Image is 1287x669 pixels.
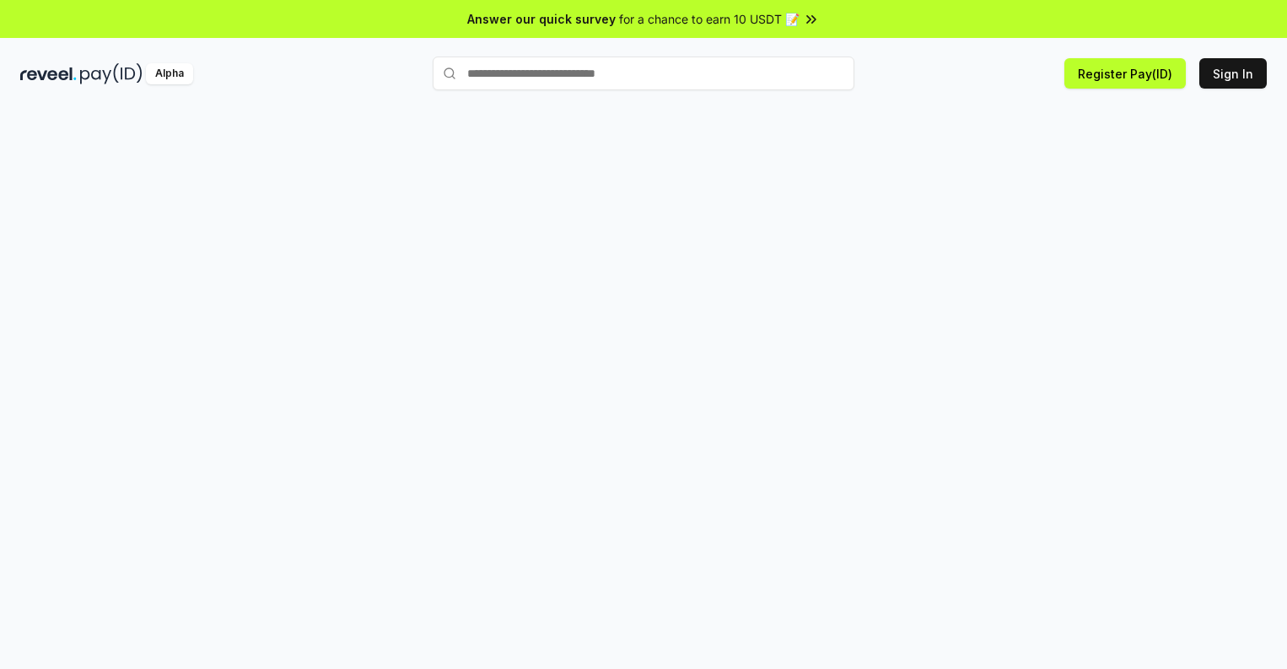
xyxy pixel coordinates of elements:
[80,63,143,84] img: pay_id
[1064,58,1186,89] button: Register Pay(ID)
[467,10,616,28] span: Answer our quick survey
[619,10,800,28] span: for a chance to earn 10 USDT 📝
[20,63,77,84] img: reveel_dark
[1199,58,1267,89] button: Sign In
[146,63,193,84] div: Alpha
